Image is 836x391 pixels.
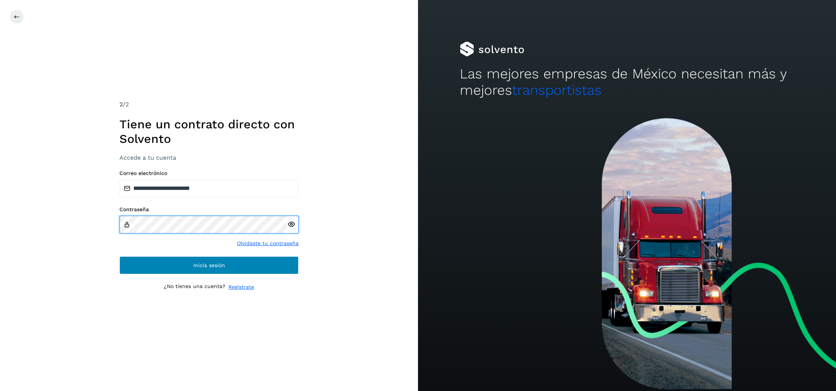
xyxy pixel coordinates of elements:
span: Inicia sesión [193,263,225,268]
h1: Tiene un contrato directo con Solvento [119,117,299,146]
h3: Accede a tu cuenta [119,154,299,161]
div: /2 [119,100,299,109]
h2: Las mejores empresas de México necesitan más y mejores [460,66,794,99]
span: transportistas [512,82,602,98]
p: ¿No tienes una cuenta? [164,283,225,291]
label: Correo electrónico [119,170,299,176]
a: Regístrate [228,283,254,291]
span: 2 [119,101,123,108]
label: Contraseña [119,206,299,213]
a: Olvidaste tu contraseña [237,240,299,247]
button: Inicia sesión [119,256,299,274]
